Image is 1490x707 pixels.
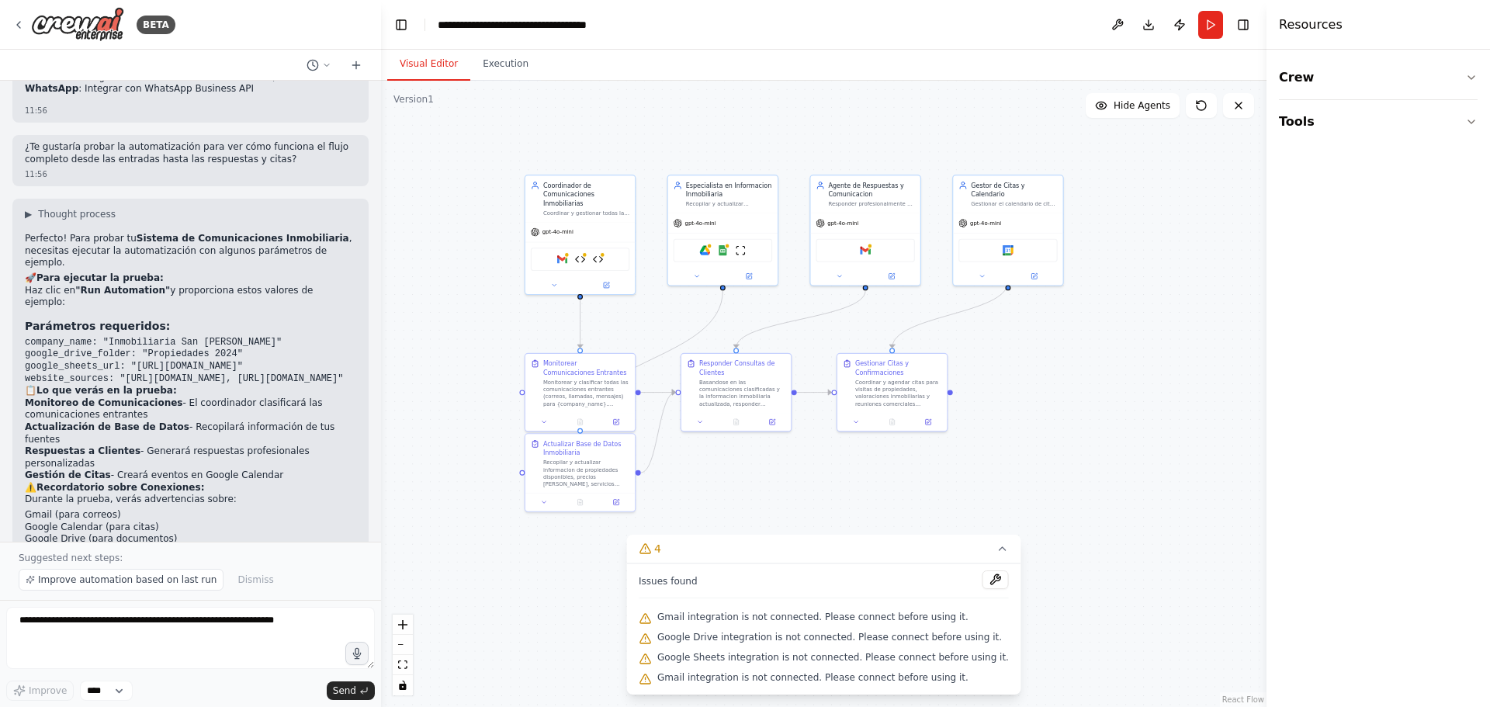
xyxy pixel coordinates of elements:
div: Especialista en Informacion Inmobiliaria [686,181,772,199]
img: ReceiveWhatsAppMessage [593,254,604,265]
p: Durante la prueba, verás advertencias sobre: [25,494,356,506]
span: Thought process [38,208,116,220]
code: company_name: "Inmobiliaria San [PERSON_NAME]" google_drive_folder: "Propiedades 2024" google_she... [25,337,343,384]
li: : Integrar con WhatsApp Business API [25,83,356,95]
button: No output available [873,417,911,428]
button: No output available [561,417,599,428]
span: Dismiss [237,574,273,586]
div: BETA [137,16,175,34]
div: Gestionar Citas y Confirmaciones [855,359,941,377]
button: 4 [626,535,1021,563]
div: Monitorear y clasificar todas las comunicaciones entrantes (correos, llamadas, mensajes) para {co... [543,379,629,407]
h4: Resources [1279,16,1343,34]
div: Actualizar Base de Datos InmobiliariaRecopilar y actualizar informacion de propiedades disponible... [525,433,636,512]
div: Coordinar y gestionar todas las comunicaciones entrantes (correos, llamadas y mensajes) para {com... [543,210,629,217]
span: Issues found [639,575,698,587]
button: Click to speak your automation idea [345,642,369,665]
div: Gestor de Citas y Calendario [971,181,1057,199]
strong: Monitoreo de Comunicaciones [25,397,182,408]
span: Improve automation based on last run [38,574,217,586]
strong: WhatsApp [25,83,78,94]
span: Google Sheets integration is not connected. Please connect before using it. [657,651,1009,664]
div: Monitorear Comunicaciones EntrantesMonitorear y clasificar todas las comunicaciones entrantes (co... [525,353,636,432]
button: Crew [1279,56,1478,99]
span: Send [333,684,356,697]
g: Edge from 5b376098-0a1b-48f6-a95b-4170fc2203de to e2f91d3b-44ec-4109-9443-d3f1963d7594 [888,282,1013,348]
button: No output available [561,497,599,508]
button: ▶Thought process [25,208,116,220]
img: Google Sheets [717,245,728,256]
img: Google Calendar [1003,245,1014,256]
button: Dismiss [230,569,281,591]
button: Open in side panel [601,497,631,508]
span: Gmail integration is not connected. Please connect before using it. [657,611,968,623]
button: Open in side panel [724,271,774,282]
span: Improve [29,684,67,697]
strong: Parámetros requeridos: [25,320,170,332]
div: Gestionar Citas y ConfirmacionesCoordinar y agendar citas para visitas de propiedades, valoracion... [837,353,948,432]
div: Responder Consultas de ClientesBasandose en las comunicaciones clasificadas y la informacion inmo... [681,353,792,432]
h2: 📋 [25,385,356,397]
span: gpt-4o-mini [542,229,573,236]
span: gpt-4o-mini [685,220,716,227]
g: Edge from 8ace1a63-8a9c-4da4-a7ec-aea5491811c4 to e2f91d3b-44ec-4109-9443-d3f1963d7594 [797,388,832,397]
div: Recopilar y actualizar constantemente la informacion de propiedades, precios [PERSON_NAME], servi... [686,200,772,207]
g: Edge from b0b135c7-09c7-47aa-8f10-7c52a67a8b26 to 8ace1a63-8a9c-4da4-a7ec-aea5491811c4 [641,388,676,477]
button: Improve automation based on last run [19,569,223,591]
button: zoom in [393,615,413,635]
div: Version 1 [393,93,434,106]
span: Google Drive integration is not connected. Please connect before using it. [657,631,1002,643]
div: Gestor de Citas y CalendarioGestionar el calendario de citas de {company_name}, verificar disponi... [952,175,1064,286]
g: Edge from 9dcfe2f2-dd33-47d2-9361-cd5532be369f to b0b135c7-09c7-47aa-8f10-7c52a67a8b26 [576,290,727,428]
strong: Sistema de Comunicaciones Inmobiliaria [137,233,349,244]
button: Switch to previous chat [300,56,338,75]
div: Agente de Respuestas y ComunicacionResponder profesionalmente a consultas de clientes via email y... [809,175,921,286]
div: Gestionar el calendario de citas de {company_name}, verificar disponibilidad, crear eventos para ... [971,200,1057,207]
button: Hide left sidebar [390,14,412,36]
li: Google Calendar (para citas) [25,522,356,534]
div: Coordinador de Comunicaciones Inmobiliarias [543,181,629,207]
button: Open in side panel [913,417,943,428]
p: Suggested next steps: [19,552,362,564]
li: - Generará respuestas profesionales personalizadas [25,445,356,470]
button: Open in side panel [866,271,917,282]
img: Google Drive [699,245,710,256]
div: React Flow controls [393,615,413,695]
div: Agente de Respuestas y Comunicacion [828,181,914,199]
span: gpt-4o-mini [970,220,1001,227]
div: 11:56 [25,105,356,116]
img: Gmail [860,245,871,256]
img: Logo [31,7,124,42]
g: Edge from a34f523c-00ad-4a8d-9b49-a8c95d0153b4 to ae38d0ba-897e-498a-a95d-8cd90a2508a6 [576,290,584,348]
div: Responder profesionalmente a consultas de clientes via email y mensajeria, proporcionando informa... [828,200,914,207]
div: Recopilar y actualizar informacion de propiedades disponibles, precios [PERSON_NAME], servicios i... [543,459,629,487]
button: Start a new chat [344,56,369,75]
li: - Recopilará información de tus fuentes [25,421,356,445]
button: Open in side panel [601,417,631,428]
button: fit view [393,655,413,675]
strong: Actualización de Base de Datos [25,421,189,432]
div: Coordinador de Comunicaciones InmobiliariasCoordinar y gestionar todas las comunicaciones entrant... [525,175,636,295]
strong: Para ejecutar la prueba: [36,272,164,283]
nav: breadcrumb [438,17,612,33]
button: Tools [1279,100,1478,144]
img: ScrapeWebsiteTool [735,245,746,256]
p: Perfecto! Para probar tu , necesitas ejecutar la automatización con algunos parámetros de ejemplo. [25,233,356,269]
button: Send [327,681,375,700]
div: Actualizar Base de Datos Inmobiliaria [543,439,629,457]
span: ▶ [25,208,32,220]
h2: ⚠️ [25,482,356,494]
li: - El coordinador clasificará las comunicaciones entrantes [25,397,356,421]
button: No output available [717,417,755,428]
div: Especialista en Informacion InmobiliariaRecopilar y actualizar constantemente la informacion de p... [667,175,779,286]
strong: Llamadas [25,71,74,82]
button: Open in side panel [757,417,787,428]
button: Hide Agents [1086,93,1180,118]
strong: Recordatorio sobre Conexiones: [36,482,204,493]
button: Open in side panel [1009,271,1059,282]
button: toggle interactivity [393,675,413,695]
li: - Creará eventos en Google Calendar [25,470,356,482]
div: Monitorear Comunicaciones Entrantes [543,359,629,377]
button: Visual Editor [387,48,470,81]
span: Hide Agents [1114,99,1170,112]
